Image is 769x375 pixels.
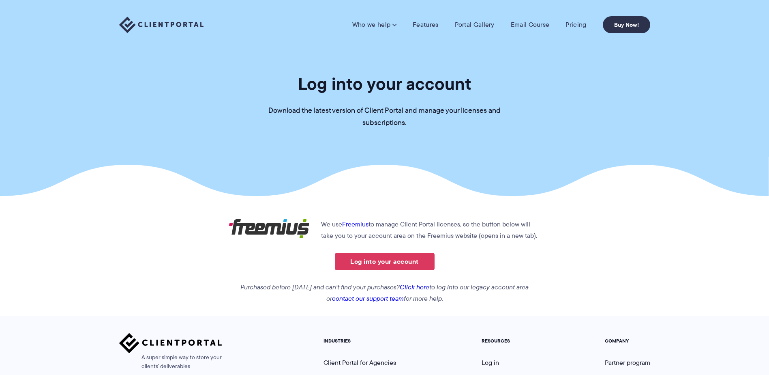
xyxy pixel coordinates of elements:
[511,21,550,29] a: Email Course
[400,282,429,292] a: Click here
[298,73,471,95] h1: Log into your account
[605,338,650,344] h5: COMPANY
[323,338,405,344] h5: INDUSTRIES
[229,219,310,239] img: Freemius logo
[566,21,586,29] a: Pricing
[119,353,222,371] span: A super simple way to store your clients' deliverables
[240,282,529,303] em: Purchased before [DATE] and can't find your purchases? to log into our legacy account area or for...
[323,358,396,367] a: Client Portal for Agencies
[603,16,650,33] a: Buy Now!
[482,358,499,367] a: Log in
[455,21,495,29] a: Portal Gallery
[342,220,368,229] a: Freemius
[335,253,435,270] a: Log into your account
[263,105,506,129] p: Download the latest version of Client Portal and manage your licenses and subscriptions.
[352,21,396,29] a: Who we help
[605,358,650,367] a: Partner program
[332,294,404,303] a: contact our support team
[229,219,540,241] p: We use to manage Client Portal licenses, so the button below will take you to your account area o...
[413,21,438,29] a: Features
[482,338,529,344] h5: RESOURCES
